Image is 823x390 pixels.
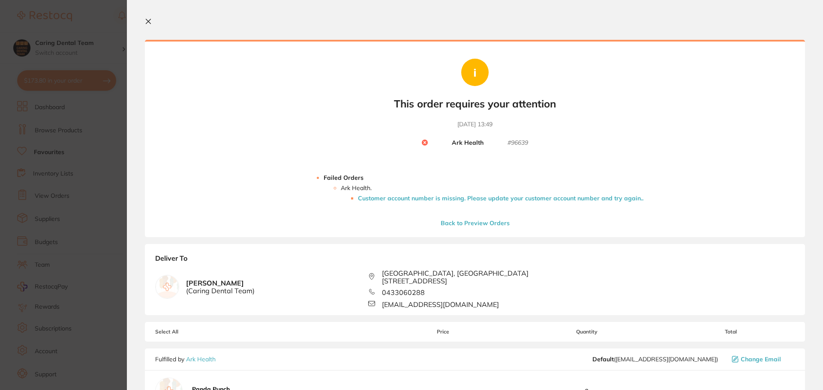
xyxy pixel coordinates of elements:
b: Ark Health [452,139,484,147]
span: ( Caring Dental Team ) [186,287,255,295]
span: Change Email [741,356,781,363]
a: Ark Health [186,355,216,363]
span: Select All [155,329,241,335]
b: Deliver To [155,254,795,269]
time: [DATE] 13:49 [457,120,493,129]
li: Customer account number is missing. Please update your customer account number and try again. . [358,195,643,202]
li: Ark Health . [341,185,643,202]
span: Total [667,329,795,335]
b: This order requires your attention [394,98,556,110]
span: 0433060288 [382,289,425,296]
span: [GEOGRAPHIC_DATA], [GEOGRAPHIC_DATA] [STREET_ADDRESS] [382,269,581,285]
span: Quantity [507,329,667,335]
button: Back to Preview Orders [438,219,512,227]
span: sales@arkhealth.com.au [592,356,718,363]
b: Default [592,355,614,363]
small: # 96639 [508,139,528,147]
span: [EMAIL_ADDRESS][DOMAIN_NAME] [382,301,499,308]
button: Change Email [729,355,795,363]
strong: Failed Orders [324,174,363,182]
span: Price [379,329,507,335]
img: empty.jpg [156,275,179,298]
b: [PERSON_NAME] [186,279,255,295]
p: Fulfilled by [155,356,216,363]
